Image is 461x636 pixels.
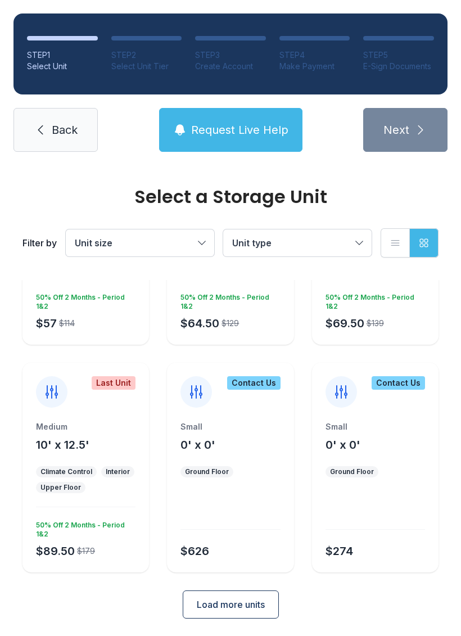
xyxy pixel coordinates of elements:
[223,229,372,256] button: Unit type
[36,543,75,559] div: $89.50
[31,516,135,539] div: 50% Off 2 Months - Period 1&2
[59,318,75,329] div: $114
[363,61,434,72] div: E-Sign Documents
[27,61,98,72] div: Select Unit
[326,315,364,331] div: $69.50
[106,467,130,476] div: Interior
[176,288,280,311] div: 50% Off 2 Months - Period 1&2
[330,467,374,476] div: Ground Floor
[180,421,280,432] div: Small
[326,543,353,559] div: $274
[180,437,215,453] button: 0' x 0'
[227,376,281,390] div: Contact Us
[180,315,219,331] div: $64.50
[22,236,57,250] div: Filter by
[31,288,135,311] div: 50% Off 2 Months - Period 1&2
[92,376,135,390] div: Last Unit
[111,49,182,61] div: STEP 2
[195,61,266,72] div: Create Account
[66,229,214,256] button: Unit size
[22,188,439,206] div: Select a Storage Unit
[279,49,350,61] div: STEP 4
[195,49,266,61] div: STEP 3
[36,421,135,432] div: Medium
[27,49,98,61] div: STEP 1
[279,61,350,72] div: Make Payment
[222,318,239,329] div: $129
[52,122,78,138] span: Back
[383,122,409,138] span: Next
[321,288,425,311] div: 50% Off 2 Months - Period 1&2
[232,237,272,249] span: Unit type
[36,315,57,331] div: $57
[326,421,425,432] div: Small
[40,483,81,492] div: Upper Floor
[372,376,425,390] div: Contact Us
[36,438,89,452] span: 10' x 12.5'
[326,438,360,452] span: 0' x 0'
[185,467,229,476] div: Ground Floor
[363,49,434,61] div: STEP 5
[326,437,360,453] button: 0' x 0'
[367,318,384,329] div: $139
[180,543,209,559] div: $626
[111,61,182,72] div: Select Unit Tier
[180,438,215,452] span: 0' x 0'
[77,545,95,557] div: $179
[36,437,89,453] button: 10' x 12.5'
[40,467,92,476] div: Climate Control
[75,237,112,249] span: Unit size
[197,598,265,611] span: Load more units
[191,122,288,138] span: Request Live Help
